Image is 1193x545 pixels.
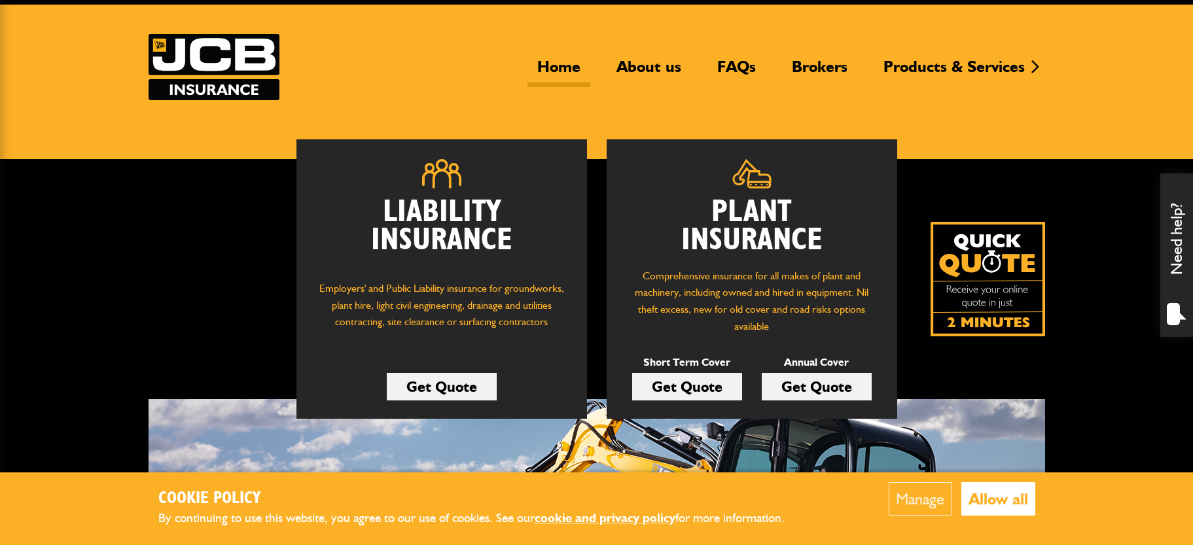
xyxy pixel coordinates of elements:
[931,222,1045,336] a: Get your insurance quote isn just 2-minutes
[527,57,590,87] a: Home
[782,57,857,87] a: Brokers
[316,280,567,343] p: Employers' and Public Liability insurance for groundworks, plant hire, light civil engineering, d...
[707,57,766,87] a: FAQs
[1160,173,1193,337] div: Need help?
[158,489,806,509] h2: Cookie Policy
[874,57,1035,87] a: Products & Services
[632,373,742,400] a: Get Quote
[158,508,806,529] p: By continuing to use this website, you agree to our use of cookies. See our for more information.
[626,268,878,334] p: Comprehensive insurance for all makes of plant and machinery, including owned and hired in equipm...
[149,34,279,100] img: JCB Insurance Services logo
[316,198,567,268] h2: Liability Insurance
[535,510,675,525] a: cookie and privacy policy
[149,34,279,100] a: JCB Insurance Services
[632,354,742,371] p: Short Term Cover
[762,354,872,371] p: Annual Cover
[607,57,691,87] a: About us
[762,373,872,400] a: Get Quote
[626,198,878,255] h2: Plant Insurance
[931,222,1045,336] img: Quick Quote
[889,482,952,516] button: Manage
[961,482,1035,516] button: Allow all
[387,373,497,400] a: Get Quote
